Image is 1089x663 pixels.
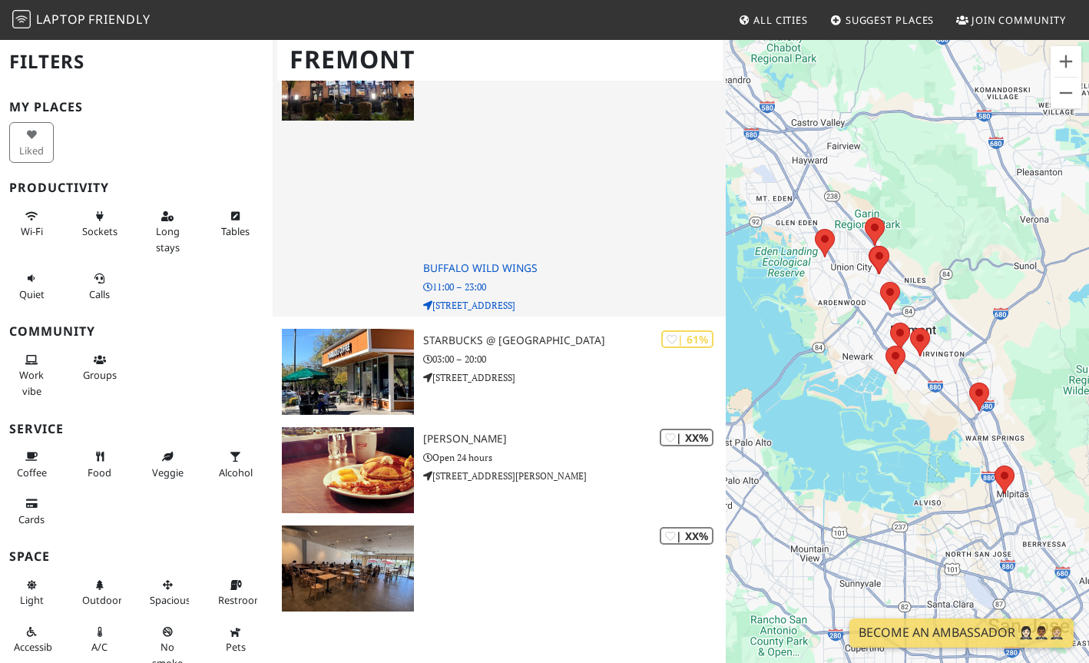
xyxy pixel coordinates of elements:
span: Restroom [218,593,263,607]
button: Zoom out [1051,78,1081,108]
div: | 61% [661,330,713,348]
span: Coffee [17,466,47,479]
span: Accessible [14,640,60,654]
span: Join Community [971,13,1066,27]
h3: Community [9,324,263,339]
span: Long stays [156,224,180,254]
button: Food [78,444,122,485]
button: Sockets [78,204,122,244]
button: Spacious [145,572,190,613]
img: LaptopFriendly [12,10,31,28]
span: Group tables [83,368,117,382]
p: [STREET_ADDRESS] [423,298,726,313]
button: Accessible [9,619,54,660]
p: Open 24 hours [423,450,726,465]
h3: My Places [9,100,263,114]
a: Denny's | XX% [PERSON_NAME] Open 24 hours [STREET_ADDRESS][PERSON_NAME] [273,427,727,513]
p: 03:00 – 20:00 [423,352,726,366]
button: Groups [78,347,122,388]
span: Spacious [150,593,190,607]
span: Stable Wi-Fi [21,224,43,238]
button: Cards [9,491,54,532]
p: [STREET_ADDRESS][PERSON_NAME] [423,469,726,483]
span: Alcohol [219,466,253,479]
button: A/C [78,619,122,660]
p: 11:00 – 23:00 [423,280,726,294]
h3: Buffalo Wild Wings [423,262,726,275]
button: Veggie [145,444,190,485]
p: [STREET_ADDRESS] [423,370,726,385]
button: Long stays [145,204,190,260]
h3: Space [9,549,263,564]
img: Suju's Coffee & Tea [282,525,415,612]
span: Quiet [19,287,45,301]
a: Join Community [950,6,1072,34]
span: Pet friendly [226,640,246,654]
h2: Filters [9,38,263,85]
button: Quiet [9,266,54,307]
span: Power sockets [82,224,118,238]
span: Laptop [36,11,86,28]
h3: Service [9,422,263,436]
h3: Starbucks @ [GEOGRAPHIC_DATA] [423,334,726,347]
span: Credit cards [18,512,45,526]
span: Suggest Places [846,13,935,27]
button: Calls [78,266,122,307]
button: Wi-Fi [9,204,54,244]
span: Veggie [152,466,184,479]
span: Air conditioned [91,640,108,654]
span: Video/audio calls [89,287,110,301]
img: Starbucks @ Mission Blvd [282,329,415,415]
a: Suggest Places [824,6,941,34]
button: Pets [213,619,258,660]
div: | XX% [660,527,713,545]
button: Coffee [9,444,54,485]
button: Work vibe [9,347,54,403]
span: Friendly [88,11,150,28]
h3: Productivity [9,181,263,195]
a: Starbucks @ Mission Blvd | 61% Starbucks @ [GEOGRAPHIC_DATA] 03:00 – 20:00 [STREET_ADDRESS] [273,329,727,415]
a: LaptopFriendly LaptopFriendly [12,7,151,34]
h3: [PERSON_NAME] [423,433,726,446]
span: Natural light [20,593,44,607]
button: Restroom [213,572,258,613]
img: Denny's [282,427,415,513]
span: Outdoor area [82,593,122,607]
button: Zoom in [1051,46,1081,77]
h1: Fremont [277,38,723,81]
button: Light [9,572,54,613]
a: Buffalo Wild Wings | 61% Buffalo Wild Wings 11:00 – 23:00 [STREET_ADDRESS] [273,35,727,317]
div: | XX% [660,429,713,446]
a: All Cities [732,6,814,34]
button: Alcohol [213,444,258,485]
span: Work-friendly tables [221,224,250,238]
span: People working [19,368,44,397]
span: Food [88,466,111,479]
span: All Cities [753,13,808,27]
button: Outdoor [78,572,122,613]
button: Tables [213,204,258,244]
